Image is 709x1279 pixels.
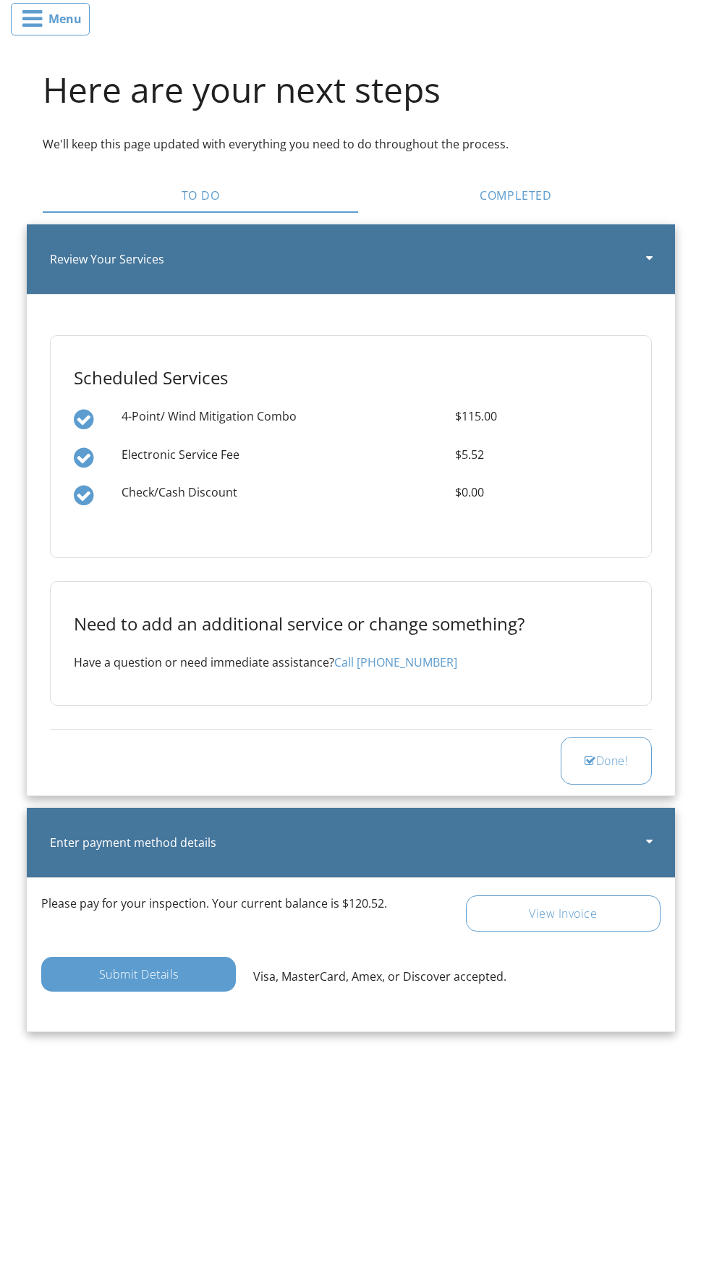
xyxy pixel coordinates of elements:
p: Visa, MasterCard, Amex, or Discover accepted. [253,968,661,984]
a: Call [PHONE_NUMBER] [334,654,457,670]
div: 4-Point/ Wind Mitigation Combo [113,408,446,424]
p: Please pay for your inspection. Your current balance is $120.52. [41,895,449,911]
p: We'll keep this page updated with everything you need to do throughout the process. [43,136,511,152]
div: Enter payment method details [27,808,675,878]
h2: Here are your next steps [43,67,511,113]
a: Completed [358,178,674,213]
div: $115.00 [446,408,637,424]
a: To Do [43,178,358,213]
a: Menu [11,3,90,35]
div: $0.00 [446,484,637,500]
h5: Scheduled Services [74,371,628,385]
button: Done! [561,737,652,785]
div: Have a question or need immediate assistance? [74,654,628,670]
div: $5.52 [446,447,637,463]
strong: Menu [48,11,82,27]
div: Submit Details [41,957,236,992]
div: Check/Cash Discount [113,484,446,500]
div: Review Your Services [27,224,675,295]
a: View Invoice [466,895,661,932]
h5: Need to add an additional service or change something? [74,617,628,631]
div: Electronic Service Fee [113,447,446,463]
